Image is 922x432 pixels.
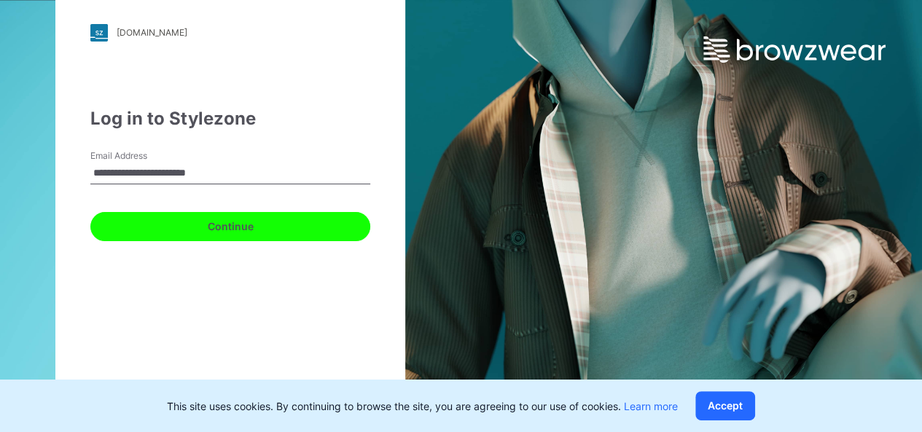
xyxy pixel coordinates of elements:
[624,400,678,412] a: Learn more
[90,106,370,132] div: Log in to Stylezone
[90,24,108,42] img: stylezone-logo.562084cfcfab977791bfbf7441f1a819.svg
[90,212,370,241] button: Continue
[90,149,192,162] label: Email Address
[167,398,678,414] p: This site uses cookies. By continuing to browse the site, you are agreeing to our use of cookies.
[90,24,370,42] a: [DOMAIN_NAME]
[117,27,187,38] div: [DOMAIN_NAME]
[703,36,886,63] img: browzwear-logo.e42bd6dac1945053ebaf764b6aa21510.svg
[695,391,755,420] button: Accept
